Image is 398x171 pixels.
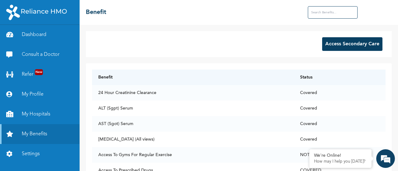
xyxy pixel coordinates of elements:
img: d_794563401_company_1708531726252_794563401 [12,31,25,47]
span: We're online! [36,52,86,115]
td: Access To Gyms For Regular Exercise [92,147,294,163]
td: [MEDICAL_DATA] (All views) [92,132,294,147]
td: 24 Hour Creatinine Clearance [92,85,294,101]
td: Covered [294,116,386,132]
p: How may I help you today? [314,159,367,164]
textarea: Type your message and hit 'Enter' [3,118,118,140]
td: NOT COVERED [294,147,386,163]
div: Chat with us now [32,35,104,43]
th: Status [294,70,386,85]
td: Covered [294,101,386,116]
div: We're Online! [314,153,367,158]
td: AST (Sgot) Serum [92,116,294,132]
td: Covered [294,85,386,101]
div: Minimize live chat window [102,3,117,18]
span: New [35,69,43,75]
input: Search Benefits... [308,6,358,19]
img: RelianceHMO's Logo [6,5,67,20]
div: FAQs [61,140,119,159]
td: ALT (Sgpt) Serum [92,101,294,116]
h2: Benefit [86,8,106,17]
td: Covered [294,132,386,147]
th: Benefit [92,70,294,85]
button: Access Secondary Care [322,37,382,51]
span: Conversation [3,151,61,155]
